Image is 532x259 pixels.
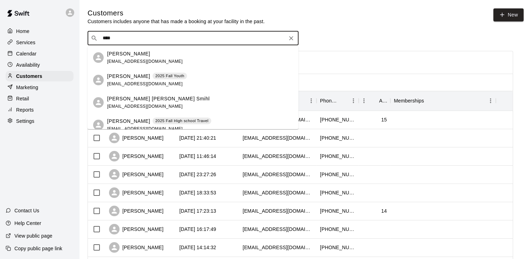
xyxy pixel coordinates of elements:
span: [EMAIL_ADDRESS][DOMAIN_NAME] [107,126,183,131]
div: Age [359,91,390,111]
p: Marketing [16,84,38,91]
div: +16128755082 [320,189,355,196]
div: +16123276292 [320,226,355,233]
button: Clear [286,33,296,43]
div: 14 [381,207,387,214]
div: Phone Number [320,91,338,111]
p: Contact Us [14,207,39,214]
a: Calendar [6,48,73,59]
div: dfalk@hotmail.com [243,207,313,214]
div: +16123098459 [320,244,355,251]
div: Email [239,91,316,111]
p: Help Center [14,220,41,227]
p: 2025 Fall High school Travel [155,118,209,124]
div: +16122420838 [320,153,355,160]
p: 2025 Fall Youth [155,73,184,79]
div: Justin Jager [93,52,104,63]
span: [EMAIL_ADDRESS][DOMAIN_NAME] [107,59,183,64]
h5: Customers [88,8,265,18]
button: Menu [485,95,496,106]
p: Copy public page link [14,245,62,252]
div: 2025-08-11 23:27:26 [179,171,216,178]
p: Availability [16,61,40,68]
div: 2025-08-12 11:46:14 [179,153,216,160]
div: +19206600809 [320,171,355,178]
p: [PERSON_NAME] [107,50,150,58]
p: Calendar [16,50,37,57]
div: [PERSON_NAME] [109,242,164,253]
div: [PERSON_NAME] [109,169,164,180]
span: [EMAIL_ADDRESS][DOMAIN_NAME] [107,81,183,86]
div: Phone Number [316,91,359,111]
div: meghanacohen@gmail.com [243,189,313,196]
div: +16122890332 [320,207,355,214]
div: bradnikki@msn.com [243,226,313,233]
p: Services [16,39,36,46]
div: [PERSON_NAME] [109,151,164,161]
a: Services [6,37,73,48]
p: Reports [16,106,34,113]
a: Home [6,26,73,36]
div: 15 [381,116,387,123]
div: Search customers by name or email [88,31,299,45]
div: 2025-08-12 21:40:21 [179,134,216,141]
div: 2025-08-11 17:23:13 [179,207,216,214]
button: Menu [348,95,359,106]
p: View public page [14,232,52,239]
p: Customers includes anyone that has made a booking at your facility in the past. [88,18,265,25]
div: 2025-08-11 18:33:53 [179,189,216,196]
a: Settings [6,116,73,126]
a: Availability [6,60,73,70]
div: +16159830900 [320,116,355,123]
div: Memberships [390,91,496,111]
p: Retail [16,95,29,102]
a: Retail [6,93,73,104]
a: Reports [6,105,73,115]
div: Justin Rother [93,120,104,130]
div: Age [379,91,387,111]
button: Sort [338,96,348,106]
div: brimariebenson@gmail.com [243,153,313,160]
div: Memberships [394,91,424,111]
button: Sort [369,96,379,106]
p: [PERSON_NAME] [107,118,150,125]
div: [PERSON_NAME] [109,133,164,143]
a: Customers [6,71,73,81]
div: Justin James Turner Smihl [93,97,104,108]
div: [PERSON_NAME] [109,224,164,234]
p: [PERSON_NAME] [107,73,150,80]
a: New [493,8,524,21]
p: Home [16,28,30,35]
div: 2025-08-11 16:17:49 [179,226,216,233]
div: bradleyvanderveren@gmail.com [243,171,313,178]
p: Customers [16,73,42,80]
div: +19209158596 [320,134,355,141]
p: Settings [16,118,34,125]
div: jennysharplynn@yahoo.com [243,244,313,251]
div: [PERSON_NAME] [109,187,164,198]
a: Marketing [6,82,73,93]
div: Justyne Vogel [93,75,104,85]
span: [EMAIL_ADDRESS][DOMAIN_NAME] [107,104,183,109]
button: Menu [359,95,369,106]
button: Menu [306,95,316,106]
p: [PERSON_NAME] [PERSON_NAME] Smihl [107,95,210,102]
div: 2025-08-09 14:14:32 [179,244,216,251]
div: [PERSON_NAME] [109,206,164,216]
div: gavinmiller5310@gmail.com [243,134,313,141]
button: Sort [424,96,434,106]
